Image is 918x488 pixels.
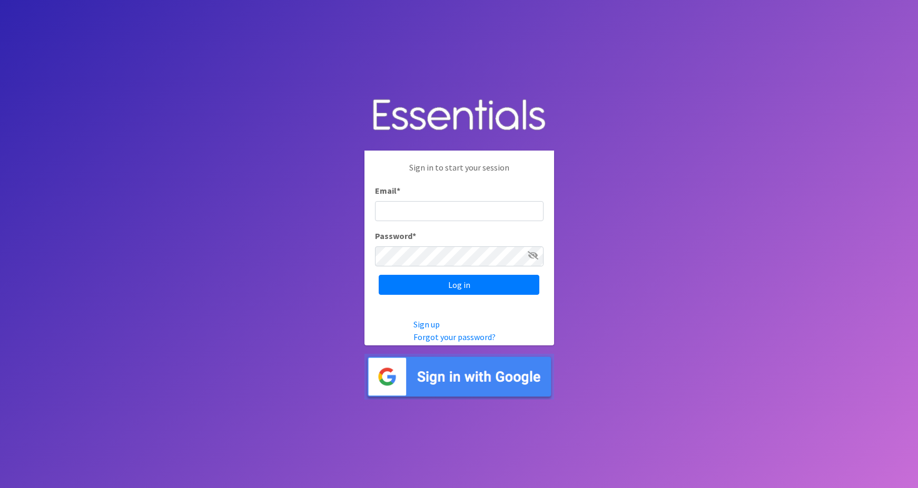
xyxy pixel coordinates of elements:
[397,185,400,196] abbr: required
[413,319,440,330] a: Sign up
[375,184,400,197] label: Email
[379,275,539,295] input: Log in
[412,231,416,241] abbr: required
[413,332,496,342] a: Forgot your password?
[375,230,416,242] label: Password
[375,161,544,184] p: Sign in to start your session
[364,354,554,400] img: Sign in with Google
[364,88,554,143] img: Human Essentials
